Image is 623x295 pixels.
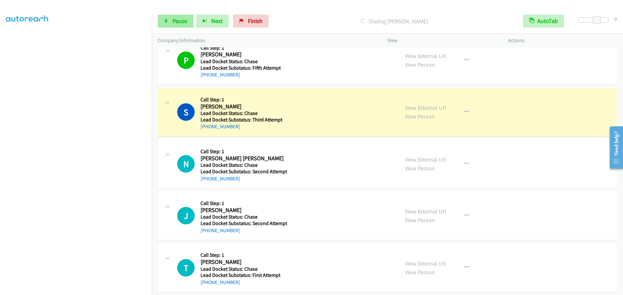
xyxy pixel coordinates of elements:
h1: P [177,51,195,69]
button: Next [196,15,229,28]
h5: Call Step: 1 [201,96,285,103]
h5: Lead Docket Substatus: Third Attempt [201,117,285,123]
div: The call is yet to be attempted [177,155,195,173]
iframe: Resource Center [604,122,623,173]
a: Pause [158,15,193,28]
p: Company Information [158,37,376,44]
a: View External Url [405,260,446,267]
h1: T [177,259,195,277]
a: [PHONE_NUMBER] [201,176,240,182]
button: AutoTab [523,15,564,28]
h5: Lead Docket Status: Chase [201,58,285,65]
p: Actions [508,37,617,44]
a: View Person [405,216,435,224]
h2: [PERSON_NAME] [PERSON_NAME] [201,155,285,162]
div: The call is yet to be attempted [177,259,195,277]
div: The call is yet to be attempted [177,207,195,224]
span: Finish [248,17,263,25]
h2: [PERSON_NAME] [201,103,285,110]
h5: Call Step: 1 [201,148,287,155]
h5: Call Step: 1 [201,252,285,258]
h5: Lead Docket Status: Chase [201,214,287,220]
a: View Person [405,165,435,172]
a: View External Url [405,208,446,215]
span: Pause [173,17,187,25]
h5: Lead Docket Substatus: Second Attempt [201,220,287,227]
a: [PHONE_NUMBER] [201,72,240,78]
a: View External Url [405,52,446,60]
p: Dialing [PERSON_NAME] [277,17,511,26]
h5: Lead Docket Status: Chase [201,266,285,272]
div: 9 [614,15,617,23]
a: View Person [405,268,435,276]
span: Next [211,17,223,25]
a: View Person [405,113,435,120]
h2: [PERSON_NAME] [201,51,285,58]
p: View [387,37,496,44]
h5: Lead Docket Status: Chase [201,110,285,117]
h5: Lead Docket Substatus: Second Attempt [201,168,287,175]
a: [PHONE_NUMBER] [201,279,240,285]
h1: N [177,155,195,173]
h1: S [177,103,195,121]
a: Finish [233,15,269,28]
h5: Call Step: 1 [201,45,285,51]
h5: Call Step: 1 [201,200,287,207]
a: [PHONE_NUMBER] [201,227,240,233]
h1: J [177,207,195,224]
h5: Lead Docket Substatus: First Attempt [201,272,285,278]
a: View Person [405,61,435,68]
h2: [PERSON_NAME] [201,207,285,214]
a: View External Url [405,156,446,163]
a: View External Url [405,104,446,111]
h5: Lead Docket Substatus: Fifth Attempt [201,65,285,71]
h2: [PERSON_NAME] [201,258,285,266]
a: [PHONE_NUMBER] [201,123,240,130]
h5: Lead Docket Status: Chase [201,162,287,168]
